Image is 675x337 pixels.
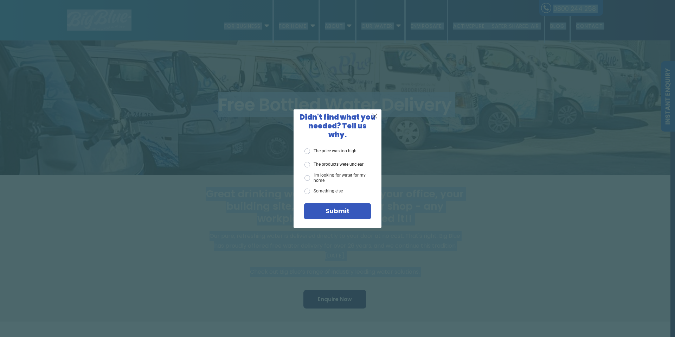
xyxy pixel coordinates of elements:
iframe: Chatbot [629,291,665,327]
label: I'm looking for water for my home [304,173,371,183]
label: The price was too high [304,148,356,154]
label: Something else [304,189,343,194]
label: The products were unclear [304,162,364,167]
span: X [372,112,378,120]
span: Submit [326,206,349,215]
span: Didn't find what you needed? Tell us why. [300,112,375,140]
